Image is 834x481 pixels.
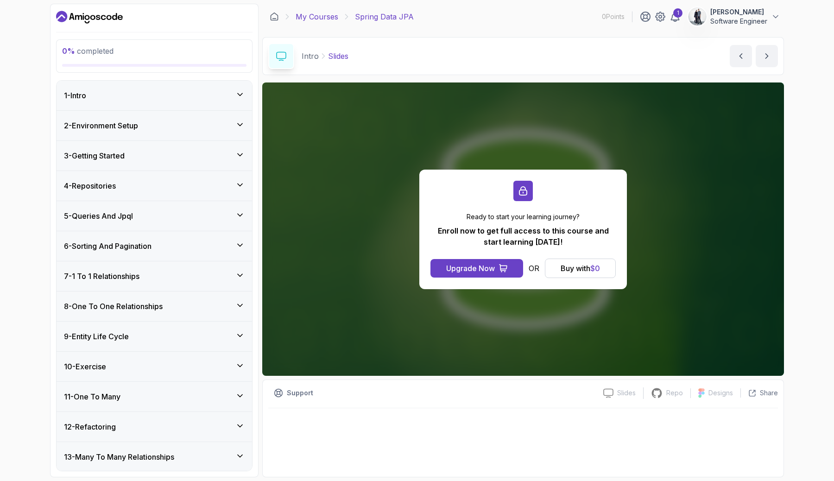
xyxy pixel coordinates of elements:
button: 9-Entity Life Cycle [57,322,252,351]
h3: 4 - Repositories [64,180,116,191]
h3: 12 - Refactoring [64,421,116,432]
p: [PERSON_NAME] [710,7,767,17]
button: 11-One To Many [57,382,252,411]
p: Intro [302,51,319,62]
h3: 1 - Intro [64,90,86,101]
button: 3-Getting Started [57,141,252,171]
button: Share [740,388,778,398]
p: Support [287,388,313,398]
span: $ 0 [590,264,600,273]
p: OR [529,263,539,274]
button: next content [756,45,778,67]
h3: 13 - Many To Many Relationships [64,451,174,462]
p: Repo [666,388,683,398]
button: 13-Many To Many Relationships [57,442,252,472]
h3: 11 - One To Many [64,391,120,402]
a: Dashboard [270,12,279,21]
h3: 5 - Queries And Jpql [64,210,133,222]
button: Support button [268,386,319,400]
p: Slides [328,51,348,62]
button: previous content [730,45,752,67]
h3: 9 - Entity Life Cycle [64,331,129,342]
div: Buy with [561,263,600,274]
h3: 2 - Environment Setup [64,120,138,131]
img: user profile image [689,8,706,25]
p: Share [760,388,778,398]
a: Dashboard [56,10,123,25]
button: 6-Sorting And Pagination [57,231,252,261]
span: completed [62,46,114,56]
button: 7-1 To 1 Relationships [57,261,252,291]
p: Enroll now to get full access to this course and start learning [DATE]! [430,225,616,247]
button: 4-Repositories [57,171,252,201]
h3: 10 - Exercise [64,361,106,372]
div: 1 [673,8,682,18]
p: Software Engineer [710,17,767,26]
a: My Courses [296,11,338,22]
p: Spring Data JPA [355,11,414,22]
a: 1 [670,11,681,22]
button: Buy with$0 [545,259,616,278]
p: Ready to start your learning journey? [430,212,616,222]
button: 2-Environment Setup [57,111,252,140]
button: 1-Intro [57,81,252,110]
h3: 8 - One To One Relationships [64,301,163,312]
h3: 6 - Sorting And Pagination [64,240,152,252]
p: 0 Points [602,12,625,21]
h3: 3 - Getting Started [64,150,125,161]
button: 5-Queries And Jpql [57,201,252,231]
div: Upgrade Now [446,263,495,274]
button: Upgrade Now [430,259,523,278]
button: user profile image[PERSON_NAME]Software Engineer [688,7,780,26]
h3: 7 - 1 To 1 Relationships [64,271,139,282]
p: Designs [708,388,733,398]
button: 10-Exercise [57,352,252,381]
button: 12-Refactoring [57,412,252,442]
button: 8-One To One Relationships [57,291,252,321]
p: Slides [617,388,636,398]
span: 0 % [62,46,75,56]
